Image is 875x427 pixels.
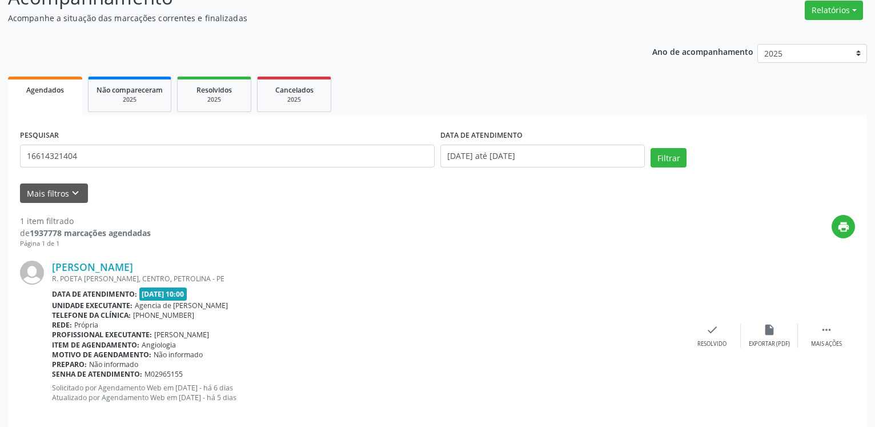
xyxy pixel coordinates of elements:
b: Profissional executante: [52,330,152,340]
span: M02965155 [145,369,183,379]
b: Data de atendimento: [52,289,137,299]
b: Motivo de agendamento: [52,350,151,360]
span: Própria [74,320,98,330]
span: Agencia de [PERSON_NAME] [135,301,228,310]
button: Relatórios [805,1,863,20]
div: 2025 [266,95,323,104]
strong: 1937778 marcações agendadas [30,228,151,238]
label: DATA DE ATENDIMENTO [440,127,523,145]
span: Resolvidos [196,85,232,95]
button: print [832,215,855,238]
div: Página 1 de 1 [20,239,151,249]
img: img [20,261,44,285]
i: insert_drive_file [763,324,776,336]
i: check [706,324,719,336]
input: Nome, código do beneficiário ou CPF [20,145,435,167]
span: Não informado [154,350,203,360]
div: 2025 [97,95,163,104]
a: [PERSON_NAME] [52,261,133,273]
p: Ano de acompanhamento [652,44,753,58]
input: Selecione um intervalo [440,145,645,167]
span: Não compareceram [97,85,163,95]
span: Agendados [26,85,64,95]
span: Angiologia [142,340,176,350]
div: 1 item filtrado [20,215,151,227]
span: [PERSON_NAME] [154,330,209,340]
p: Acompanhe a situação das marcações correntes e finalizadas [8,12,609,24]
span: Cancelados [275,85,314,95]
div: Resolvido [697,340,727,348]
div: 2025 [186,95,243,104]
div: Exportar (PDF) [749,340,790,348]
i: keyboard_arrow_down [69,187,82,199]
b: Senha de atendimento: [52,369,142,379]
div: de [20,227,151,239]
div: R. POETA [PERSON_NAME], CENTRO, PETROLINA - PE [52,274,684,284]
b: Preparo: [52,360,87,369]
i: print [837,221,850,233]
span: [DATE] 10:00 [139,288,187,301]
label: PESQUISAR [20,127,59,145]
b: Telefone da clínica: [52,310,131,320]
span: [PHONE_NUMBER] [133,310,194,320]
b: Rede: [52,320,72,330]
button: Mais filtroskeyboard_arrow_down [20,183,88,203]
i:  [820,324,833,336]
b: Unidade executante: [52,301,133,310]
button: Filtrar [651,148,687,167]
p: Solicitado por Agendamento Web em [DATE] - há 6 dias Atualizado por Agendamento Web em [DATE] - h... [52,383,684,402]
div: Mais ações [811,340,842,348]
span: Não informado [89,360,138,369]
b: Item de agendamento: [52,340,139,350]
